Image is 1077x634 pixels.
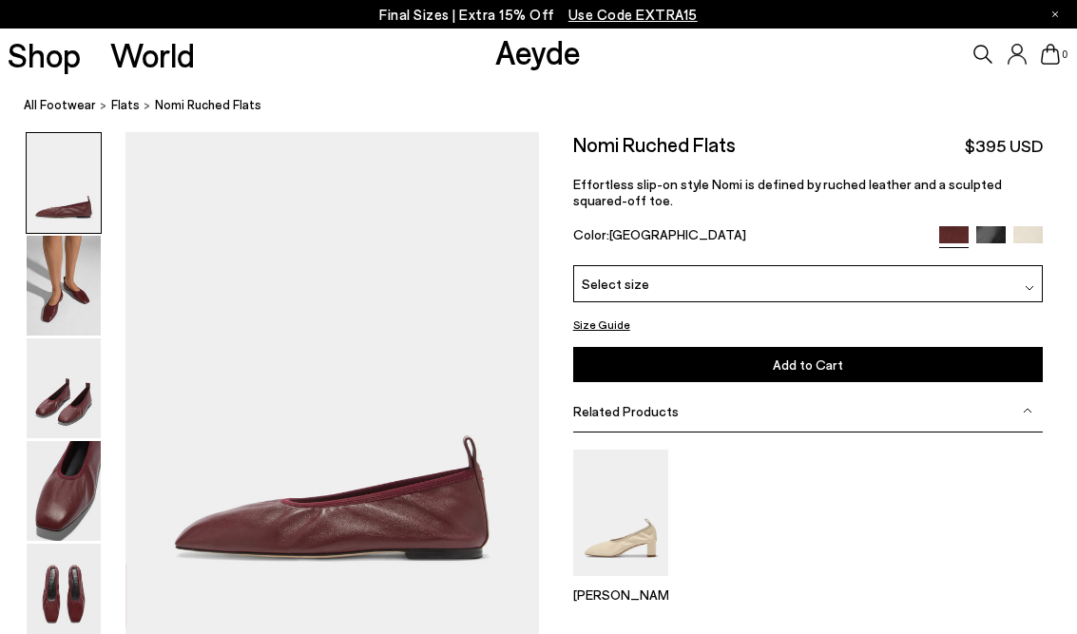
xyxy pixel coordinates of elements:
[573,586,668,603] p: [PERSON_NAME]
[773,356,843,373] span: Add to Cart
[573,403,679,419] span: Related Products
[27,338,101,438] img: Nomi Ruched Flats - Image 3
[573,132,736,156] h2: Nomi Ruched Flats
[8,38,81,71] a: Shop
[495,31,581,71] a: Aeyde
[573,176,1043,208] p: Effortless slip-on style Nomi is defined by ruched leather and a sculpted squared-off toe.
[573,450,668,576] img: Narissa Ruched Pumps
[573,313,630,336] button: Size Guide
[1041,44,1060,65] a: 0
[111,97,140,112] span: Flats
[379,3,698,27] p: Final Sizes | Extra 15% Off
[573,226,925,248] div: Color:
[965,134,1043,158] span: $395 USD
[1023,406,1032,415] img: svg%3E
[24,95,96,115] a: All Footwear
[27,441,101,541] img: Nomi Ruched Flats - Image 4
[573,347,1043,382] button: Add to Cart
[609,226,746,242] span: [GEOGRAPHIC_DATA]
[568,6,698,23] span: Navigate to /collections/ss25-final-sizes
[155,95,261,115] span: Nomi Ruched Flats
[1025,283,1034,293] img: svg%3E
[110,38,195,71] a: World
[27,236,101,336] img: Nomi Ruched Flats - Image 2
[582,274,649,294] span: Select size
[1060,49,1069,60] span: 0
[111,95,140,115] a: Flats
[27,133,101,233] img: Nomi Ruched Flats - Image 1
[573,563,668,603] a: Narissa Ruched Pumps [PERSON_NAME]
[24,80,1077,132] nav: breadcrumb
